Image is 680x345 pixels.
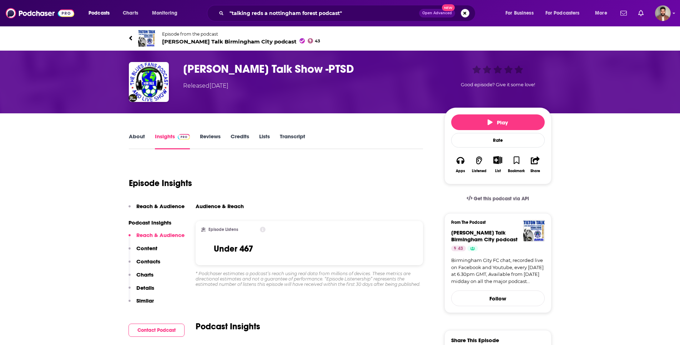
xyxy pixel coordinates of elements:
[451,290,545,306] button: Follow
[6,6,74,20] img: Podchaser - Follow, Share and Rate Podcasts
[488,119,508,126] span: Play
[451,133,545,148] div: Rate
[129,271,153,284] button: Charts
[495,169,501,173] div: List
[505,8,534,18] span: For Business
[590,7,616,19] button: open menu
[129,30,551,47] a: Tilton Talk Birmingham City podcastEpisode from the podcast[PERSON_NAME] Talk Birmingham City pod...
[129,297,154,310] button: Similar
[315,40,320,43] span: 43
[89,8,110,18] span: Podcasts
[451,151,470,177] button: Apps
[214,5,482,21] div: Search podcasts, credits, & more...
[655,5,671,21] button: Show profile menu
[472,169,487,173] div: Listened
[523,220,545,241] img: Tilton Talk Birmingham City podcast
[442,4,455,11] span: New
[147,7,187,19] button: open menu
[451,114,545,130] button: Play
[155,133,190,149] a: InsightsPodchaser Pro
[136,203,185,210] p: Reach & Audience
[129,203,185,216] button: Reach & Audience
[451,220,539,225] h3: From The Podcast
[451,257,545,285] a: Birmingham City FC chat, recorded live on Facebook and Youtube, every [DATE] at 6.30pm GMT, Avail...
[129,245,157,258] button: Content
[259,133,270,149] a: Lists
[655,5,671,21] img: User Profile
[136,245,157,252] p: Content
[196,203,244,210] h3: Audience & Reach
[231,133,249,149] a: Credits
[595,8,607,18] span: More
[200,133,221,149] a: Reviews
[138,30,155,47] img: Tilton Talk Birmingham City podcast
[461,82,535,87] span: Good episode? Give it some love!
[136,284,154,291] p: Details
[541,7,590,19] button: open menu
[280,133,305,149] a: Transcript
[123,8,138,18] span: Charts
[129,133,145,149] a: About
[451,229,518,243] a: Tilton Talk Birmingham City podcast
[196,271,423,287] div: * Podchaser estimates a podcast’s reach using real data from millions of devices. These metrics a...
[500,7,543,19] button: open menu
[178,134,190,140] img: Podchaser Pro
[618,7,630,19] a: Show notifications dropdown
[129,284,154,298] button: Details
[136,297,154,304] p: Similar
[655,5,671,21] span: Logged in as calmonaghan
[488,151,507,177] div: Show More ButtonList
[451,337,499,344] h3: Share This Episode
[458,245,463,252] span: 43
[451,229,518,243] span: [PERSON_NAME] Talk Birmingham City podcast
[183,82,228,90] div: Released [DATE]
[136,271,153,278] p: Charts
[419,9,455,17] button: Open AdvancedNew
[208,227,238,232] h2: Episode Listens
[422,11,452,15] span: Open Advanced
[136,258,160,265] p: Contacts
[129,62,169,102] img: Tilton Talk Show -PTSD
[526,151,544,177] button: Share
[456,169,465,173] div: Apps
[162,31,321,37] span: Episode from the podcast
[635,7,646,19] a: Show notifications dropdown
[129,258,160,271] button: Contacts
[162,38,321,45] span: [PERSON_NAME] Talk Birmingham City podcast
[507,151,526,177] button: Bookmark
[136,232,185,238] p: Reach & Audience
[214,243,253,254] h3: Under 467
[490,156,505,164] button: Show More Button
[196,321,260,332] h2: Podcast Insights
[508,169,525,173] div: Bookmark
[183,62,433,76] h3: Tilton Talk Show -PTSD
[129,232,185,245] button: Reach & Audience
[545,8,580,18] span: For Podcasters
[451,246,466,251] a: 43
[129,219,185,226] p: Podcast Insights
[474,196,529,202] span: Get this podcast via API
[530,169,540,173] div: Share
[461,190,535,207] a: Get this podcast via API
[118,7,142,19] a: Charts
[470,151,488,177] button: Listened
[129,178,192,189] h1: Episode Insights
[129,324,185,337] button: Contact Podcast
[152,8,177,18] span: Monitoring
[227,7,419,19] input: Search podcasts, credits, & more...
[84,7,119,19] button: open menu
